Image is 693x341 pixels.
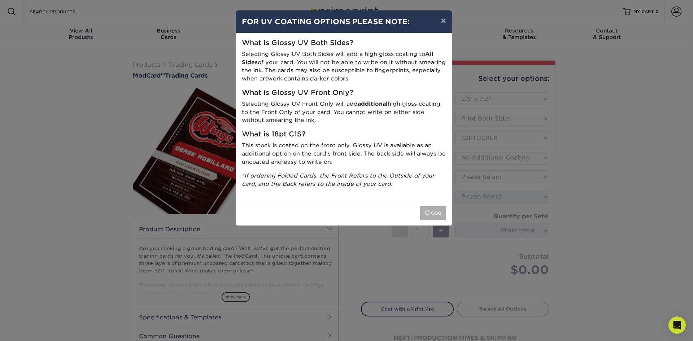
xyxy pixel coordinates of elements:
p: Selecting Glossy UV Front Only will add high gloss coating to the Front Only of your card. You ca... [242,100,446,124]
button: Close [420,206,446,220]
button: × [435,10,452,31]
i: *If ordering Folded Cards, the Front Refers to the Outside of your card, and the Back refers to t... [242,172,435,187]
strong: additional [358,100,388,107]
h4: FOR UV COATING OPTIONS PLEASE NOTE: [242,16,446,27]
strong: All Sides [242,51,433,66]
h5: What is Glossy UV Front Only? [242,89,446,97]
p: Selecting Glossy UV Both Sides will add a high gloss coating to of your card. You will not be abl... [242,50,446,83]
div: Open Intercom Messenger [668,316,686,334]
h5: What is Glossy UV Both Sides? [242,39,446,47]
p: This stock is coated on the front only. Glossy UV is available as an additional option on the car... [242,141,446,166]
h5: What is 18pt C1S? [242,130,446,139]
